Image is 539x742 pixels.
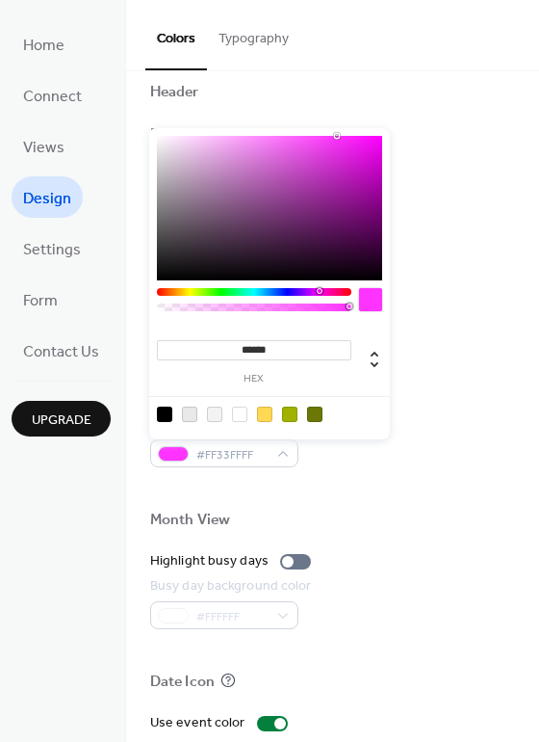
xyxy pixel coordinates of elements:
[12,330,111,371] a: Contact Us
[150,551,269,571] div: Highlight busy days
[232,407,247,422] div: rgb(255, 255, 255)
[23,286,58,316] span: Form
[150,576,312,596] div: Busy day background color
[12,176,83,218] a: Design
[157,407,172,422] div: rgb(0, 0, 0)
[23,31,64,61] span: Home
[12,23,76,65] a: Home
[12,74,93,116] a: Connect
[207,407,222,422] div: rgb(243, 243, 243)
[23,337,99,367] span: Contact Us
[12,227,92,269] a: Settings
[307,407,322,422] div: rgb(107, 120, 6)
[23,235,81,265] span: Settings
[23,133,64,163] span: Views
[282,407,297,422] div: rgb(160, 177, 0)
[23,82,82,112] span: Connect
[157,374,351,384] label: hex
[12,125,76,167] a: Views
[12,401,111,437] button: Upgrade
[150,123,295,144] div: Background color
[150,673,215,693] div: Date Icon
[150,511,230,531] div: Month View
[12,278,69,320] a: Form
[32,411,91,431] span: Upgrade
[182,407,197,422] div: rgb(233, 233, 233)
[196,445,268,465] span: #FF33FFFF
[150,83,199,103] div: Header
[23,184,71,214] span: Design
[150,713,245,733] div: Use event color
[257,407,272,422] div: rgb(255, 216, 84)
